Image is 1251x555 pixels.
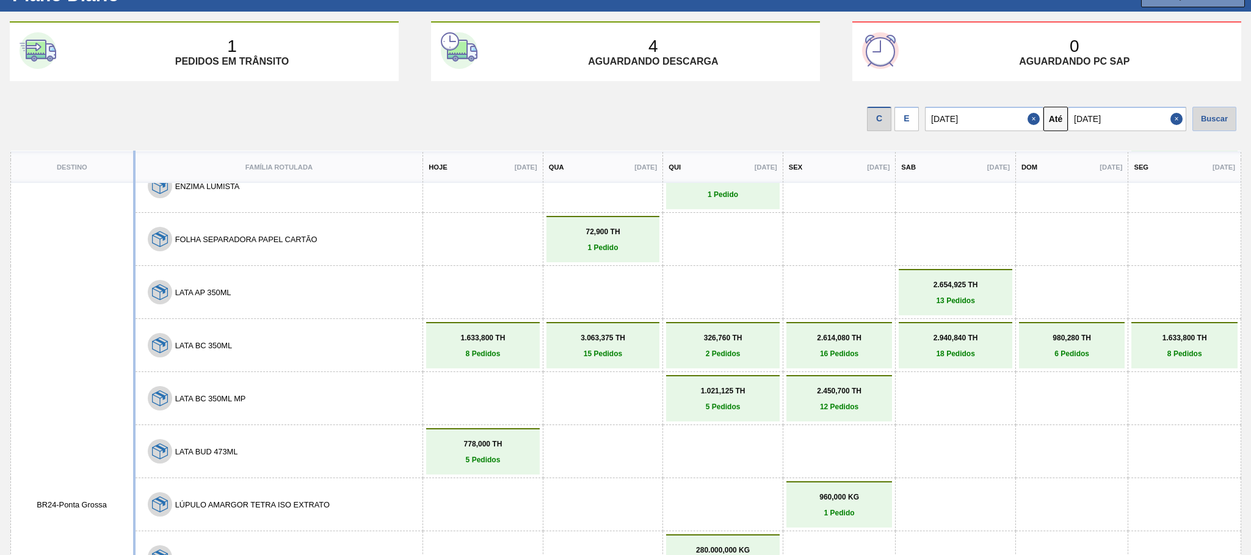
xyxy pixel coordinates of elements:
p: 16 Pedidos [789,349,890,358]
a: 778,000 TH5 Pedidos [429,440,537,464]
img: second-card-icon [441,32,477,69]
button: LATA BC 350ML [175,341,232,350]
p: 8 Pedidos [1134,349,1235,358]
p: [DATE] [634,163,657,171]
p: [DATE] [867,163,890,171]
p: 2 Pedidos [669,349,777,358]
img: 7hKVVNeldsGH5KwE07rPnOGsQy+SHCf9ftlnweef0E1el2YcIeEt5yaNqj+jPq4oMsVpG1vCxiwYEd4SvddTlxqBvEWZPhf52... [152,284,168,300]
button: Close [1028,107,1043,131]
p: [DATE] [987,163,1010,171]
button: LATA BUD 473ML [175,447,238,456]
p: Aguardando PC SAP [1019,56,1130,67]
p: [DATE] [515,163,537,171]
img: 7hKVVNeldsGH5KwE07rPnOGsQy+SHCf9ftlnweef0E1el2YcIeEt5yaNqj+jPq4oMsVpG1vCxiwYEd4SvddTlxqBvEWZPhf52... [152,496,168,512]
p: 2.614,080 TH [789,334,890,342]
input: dd/mm/yyyy [925,107,1043,131]
th: Destino [10,151,134,183]
input: dd/mm/yyyy [1068,107,1186,131]
p: 2.940,840 TH [902,334,1009,342]
p: 1 Pedido [549,243,657,252]
p: Pedidos em trânsito [175,56,289,67]
img: 7hKVVNeldsGH5KwE07rPnOGsQy+SHCf9ftlnweef0E1el2YcIeEt5yaNqj+jPq4oMsVpG1vCxiwYEd4SvddTlxqBvEWZPhf52... [152,337,168,353]
p: 13 Pedidos [902,296,1009,305]
a: 960,000 KG1 Pedido [789,493,890,517]
p: [DATE] [1213,163,1235,171]
p: Seg [1134,163,1148,171]
p: Qui [669,163,681,171]
img: third-card-icon [862,32,899,69]
p: Aguardando descarga [588,56,718,67]
img: first-card-icon [20,32,56,69]
div: Visão Data de Entrega [894,104,919,131]
button: Até [1043,107,1068,131]
a: 1.633,800 TH8 Pedidos [1134,334,1235,358]
button: LATA AP 350ML [175,288,231,297]
button: ENZIMA LUMISTA [175,182,240,191]
p: Hoje [429,163,447,171]
p: 3.063,375 TH [549,334,657,342]
a: 2.940,840 TH18 Pedidos [902,334,1009,358]
div: Buscar [1192,107,1236,131]
p: 8 Pedidos [429,349,537,358]
div: C [867,107,891,131]
a: 326,760 TH2 Pedidos [669,334,777,358]
p: 1.633,800 TH [429,334,537,342]
p: 0 [1070,37,1079,56]
p: 2.450,700 TH [789,387,890,395]
p: Dom [1021,163,1037,171]
a: 1.633,800 TH8 Pedidos [429,334,537,358]
p: [DATE] [1100,163,1122,171]
a: 2.450,700 TH12 Pedidos [789,387,890,411]
p: 12 Pedidos [789,403,890,411]
p: 4 [648,37,658,56]
div: E [894,107,919,131]
img: 7hKVVNeldsGH5KwE07rPnOGsQy+SHCf9ftlnweef0E1el2YcIeEt5yaNqj+jPq4oMsVpG1vCxiwYEd4SvddTlxqBvEWZPhf52... [152,390,168,406]
a: 3.063,375 TH15 Pedidos [549,334,657,358]
p: Sex [789,163,802,171]
p: 1 Pedido [669,190,777,199]
a: 200,000 KG1 Pedido [669,174,777,199]
a: 2.614,080 TH16 Pedidos [789,334,890,358]
div: Visão data de Coleta [867,104,891,131]
p: 1 [227,37,237,56]
img: 7hKVVNeldsGH5KwE07rPnOGsQy+SHCf9ftlnweef0E1el2YcIeEt5yaNqj+jPq4oMsVpG1vCxiwYEd4SvddTlxqBvEWZPhf52... [152,231,168,247]
a: 72,900 TH1 Pedido [549,227,657,252]
th: Família Rotulada [134,151,423,183]
button: LATA BC 350ML MP [175,394,246,403]
p: 18 Pedidos [902,349,1009,358]
p: 778,000 TH [429,440,537,448]
p: 280.000,000 KG [669,546,777,554]
p: 15 Pedidos [549,349,657,358]
p: 72,900 TH [549,227,657,236]
p: 5 Pedidos [669,403,777,411]
img: 7hKVVNeldsGH5KwE07rPnOGsQy+SHCf9ftlnweef0E1el2YcIeEt5yaNqj+jPq4oMsVpG1vCxiwYEd4SvddTlxqBvEWZPhf52... [152,443,168,459]
img: 7hKVVNeldsGH5KwE07rPnOGsQy+SHCf9ftlnweef0E1el2YcIeEt5yaNqj+jPq4oMsVpG1vCxiwYEd4SvddTlxqBvEWZPhf52... [152,178,168,194]
button: LÚPULO AMARGOR TETRA ISO EXTRATO [175,500,330,509]
p: 1 Pedido [789,509,890,517]
p: Sab [901,163,916,171]
p: 1.633,800 TH [1134,334,1235,342]
p: 326,760 TH [669,334,777,342]
a: 1.021,125 TH5 Pedidos [669,387,777,411]
a: 980,280 TH6 Pedidos [1022,334,1122,358]
p: 1.021,125 TH [669,387,777,395]
p: 960,000 KG [789,493,890,501]
p: 6 Pedidos [1022,349,1122,358]
p: [DATE] [755,163,777,171]
p: 2.654,925 TH [902,281,1009,289]
button: Close [1170,107,1186,131]
button: FOLHA SEPARADORA PAPEL CARTÃO [175,235,317,244]
a: 2.654,925 TH13 Pedidos [902,281,1009,305]
p: 5 Pedidos [429,456,537,464]
p: Qua [549,163,564,171]
p: 980,280 TH [1022,334,1122,342]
